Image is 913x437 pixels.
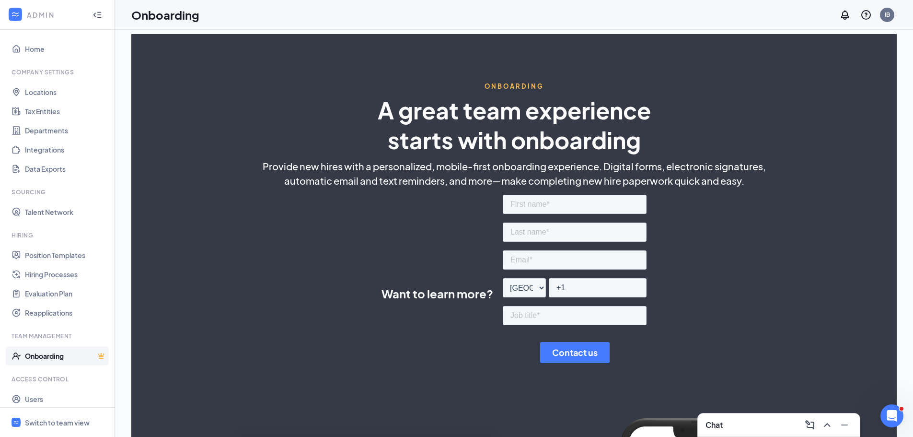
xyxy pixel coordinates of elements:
[388,125,641,154] span: starts with onboarding
[25,121,107,140] a: Departments
[381,285,493,302] span: Want to learn more?
[802,417,818,433] button: ComposeMessage
[705,420,723,430] h3: Chat
[820,417,835,433] button: ChevronUp
[837,417,852,433] button: Minimize
[284,174,744,188] span: automatic email and text reminders, and more—make completing new hire paperwork quick and easy.
[263,159,766,174] span: Provide new hires with a personalized, mobile-first onboarding experience. Digital forms, electro...
[12,375,105,383] div: Access control
[880,404,903,427] iframe: Intercom live chat
[378,95,651,125] span: A great team experience
[27,10,84,20] div: ADMIN
[92,10,102,20] svg: Collapse
[25,83,107,102] a: Locations
[885,11,890,19] div: IB
[25,202,107,222] a: Talent Network
[804,419,816,431] svg: ComposeMessage
[25,346,107,366] a: OnboardingCrown
[12,188,105,196] div: Sourcing
[839,9,851,21] svg: Notifications
[12,231,105,239] div: Hiring
[485,82,544,91] span: ONBOARDING
[839,419,850,431] svg: Minimize
[25,390,107,409] a: Users
[25,418,90,427] div: Switch to team view
[11,10,20,19] svg: WorkstreamLogo
[25,284,107,303] a: Evaluation Plan
[12,68,105,76] div: Company Settings
[131,7,199,23] h1: Onboarding
[12,332,105,340] div: Team Management
[25,102,107,121] a: Tax Entities
[25,140,107,159] a: Integrations
[25,39,107,59] a: Home
[25,265,107,284] a: Hiring Processes
[860,9,872,21] svg: QuestionInfo
[25,246,107,265] a: Position Templates
[13,419,19,425] svg: WorkstreamLogo
[821,419,833,431] svg: ChevronUp
[25,159,107,178] a: Data Exports
[503,193,647,380] iframe: Form 0
[25,303,107,322] a: Reapplications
